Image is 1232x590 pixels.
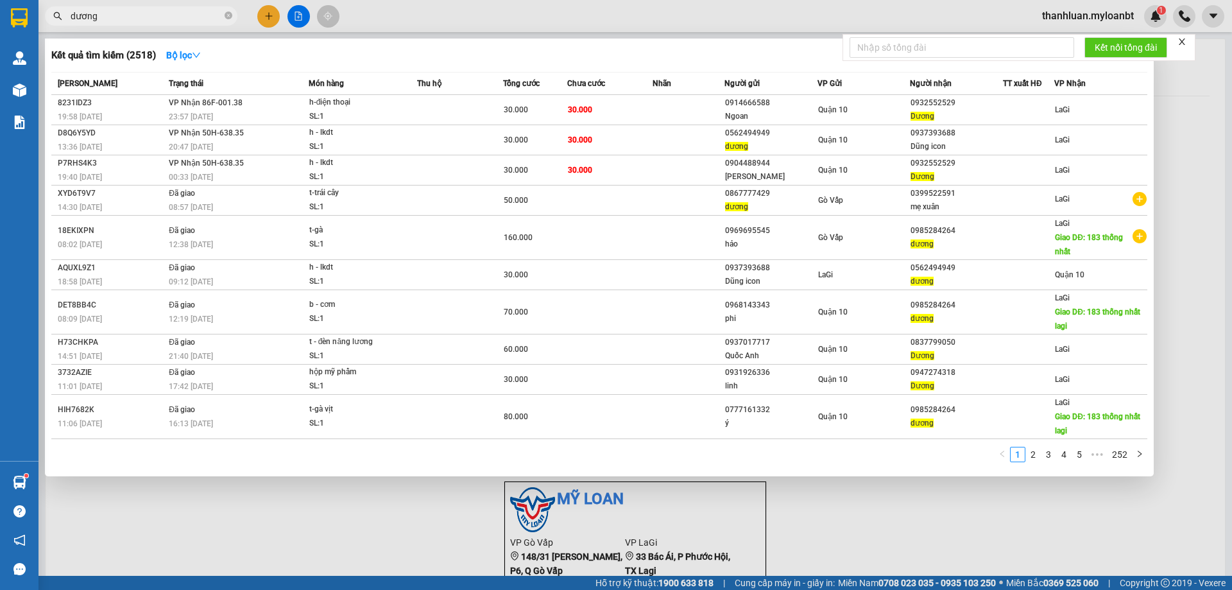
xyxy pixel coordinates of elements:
span: Quận 10 [818,412,848,421]
span: Gò Vấp [818,196,843,205]
div: 8231IDZ3 [58,96,165,110]
a: 3 [1041,447,1056,462]
span: left [998,450,1006,458]
span: Tổng cước [503,79,540,88]
span: ••• [1087,447,1108,462]
span: 23:57 [DATE] [169,112,213,121]
span: 30.000 [504,375,528,384]
div: SL: 1 [309,349,406,363]
div: h - lkdt [309,156,406,170]
span: VP Gửi [817,79,842,88]
span: 11:01 [DATE] [58,382,102,391]
div: 0985284264 [911,224,1002,238]
li: Next 5 Pages [1087,447,1108,462]
span: 08:02 [DATE] [58,240,102,249]
a: 4 [1057,447,1071,462]
li: 3 [1041,447,1056,462]
span: [PERSON_NAME] [58,79,117,88]
div: 0399522591 [911,187,1002,200]
span: Trạng thái [169,79,203,88]
span: VP Nhận 50H-638.35 [169,128,244,137]
div: DET8BB4C [58,299,165,312]
span: 19:58 [DATE] [58,112,102,121]
div: SL: 1 [309,170,406,184]
span: 13:36 [DATE] [58,143,102,152]
span: Đã giao [169,226,195,235]
div: HIH7682K [58,403,165,417]
div: SL: 1 [309,140,406,154]
span: Giao DĐ: 183 thống nhất lagi [1055,412,1140,435]
span: LaGi [1055,166,1070,175]
div: ý [725,417,817,430]
a: 1 [1011,447,1025,462]
a: 5 [1072,447,1086,462]
span: 17:42 [DATE] [169,382,213,391]
li: 5 [1072,447,1087,462]
div: 0562494949 [911,261,1002,275]
span: TT xuất HĐ [1003,79,1042,88]
span: Giao DĐ: 183 thống nhất [1055,233,1123,256]
span: 50.000 [504,196,528,205]
span: VP Nhận 86F-001.38 [169,98,243,107]
span: Giao DĐ: 183 thống nhất lagi [1055,308,1140,331]
div: 0777161332 [725,403,817,417]
span: 16:13 [DATE] [169,419,213,428]
div: 0562494949 [725,126,817,140]
span: Đã giao [169,368,195,377]
span: 14:51 [DATE] [58,352,102,361]
span: Kết nối tổng đài [1095,40,1157,55]
button: left [995,447,1010,462]
div: t-gà vịt [309,403,406,417]
span: close [1177,37,1186,46]
span: 14:30 [DATE] [58,203,102,212]
div: 0985284264 [911,299,1002,312]
span: Đã giao [169,189,195,198]
span: 30.000 [568,105,592,114]
div: 0969695545 [725,224,817,238]
span: 11:06 [DATE] [58,419,102,428]
div: SL: 1 [309,275,406,289]
img: warehouse-icon [13,476,26,489]
span: LaGi [1055,375,1070,384]
div: SL: 1 [309,379,406,394]
span: 30.000 [568,166,592,175]
strong: Bộ lọc [166,50,201,60]
span: 12:38 [DATE] [169,240,213,249]
span: down [192,51,201,60]
span: Quận 10 [818,105,848,114]
span: Người gửi [724,79,760,88]
div: 0947274318 [911,366,1002,379]
div: 0932552529 [911,96,1002,110]
span: Đã giao [169,405,195,414]
div: D8Q6Y5YD [58,126,165,140]
input: Nhập số tổng đài [850,37,1074,58]
span: dương [725,142,748,151]
span: close-circle [225,12,232,19]
span: 30.000 [568,135,592,144]
li: Previous Page [995,447,1010,462]
div: Quốc Anh [725,349,817,363]
input: Tìm tên, số ĐT hoặc mã đơn [71,9,222,23]
div: mẹ xuân [911,200,1002,214]
span: Người nhận [910,79,952,88]
div: t-trái cây [309,186,406,200]
img: warehouse-icon [13,83,26,97]
span: 160.000 [504,233,533,242]
li: Next Page [1132,447,1147,462]
span: 80.000 [504,412,528,421]
span: Nhãn [653,79,671,88]
span: Dương [911,381,934,390]
span: 21:40 [DATE] [169,352,213,361]
span: Quận 10 [1055,270,1084,279]
div: 0937393688 [725,261,817,275]
div: Dũng icon [911,140,1002,153]
span: Dương [911,112,934,121]
button: Bộ lọcdown [156,45,211,65]
span: 30.000 [504,270,528,279]
div: phi [725,312,817,325]
div: 0937017717 [725,336,817,349]
div: t - đèn năng lương [309,335,406,349]
div: b - cơm [309,298,406,312]
span: 60.000 [504,345,528,354]
span: 30.000 [504,135,528,144]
